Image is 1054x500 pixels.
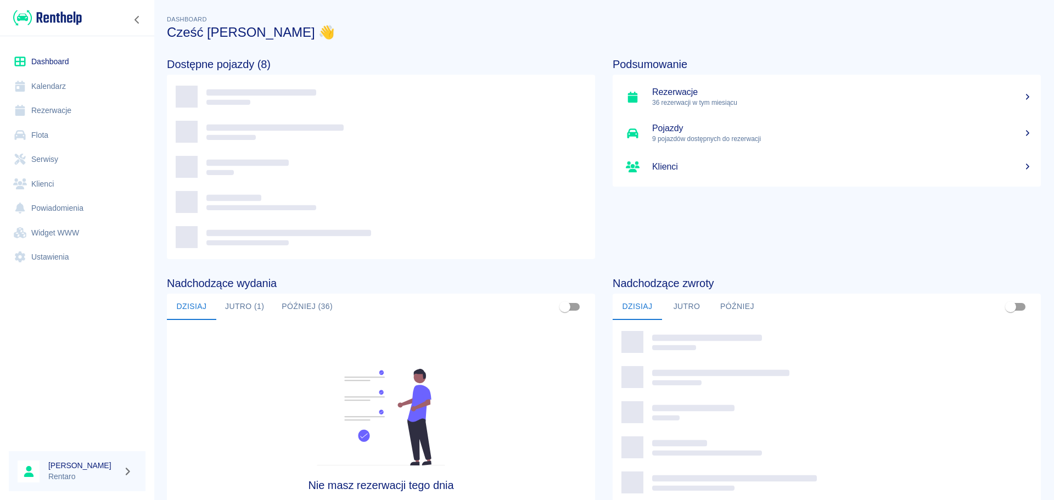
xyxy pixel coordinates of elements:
[9,196,145,221] a: Powiadomienia
[310,369,452,465] img: Fleet
[9,245,145,269] a: Ustawienia
[613,115,1041,151] a: Pojazdy9 pojazdów dostępnych do rezerwacji
[613,58,1041,71] h4: Podsumowanie
[167,16,207,23] span: Dashboard
[167,294,216,320] button: Dzisiaj
[9,172,145,196] a: Klienci
[9,9,82,27] a: Renthelp logo
[652,87,1032,98] h5: Rezerwacje
[652,134,1032,144] p: 9 pojazdów dostępnych do rezerwacji
[167,277,595,290] h4: Nadchodzące wydania
[613,277,1041,290] h4: Nadchodzące zwroty
[9,98,145,123] a: Rezerwacje
[662,294,711,320] button: Jutro
[167,58,595,71] h4: Dostępne pojazdy (8)
[9,221,145,245] a: Widget WWW
[711,294,763,320] button: Później
[613,151,1041,182] a: Klienci
[48,471,119,482] p: Rentaro
[652,98,1032,108] p: 36 rezerwacji w tym miesiącu
[9,147,145,172] a: Serwisy
[554,296,575,317] span: Pokaż przypisane tylko do mnie
[9,49,145,74] a: Dashboard
[652,161,1032,172] h5: Klienci
[167,25,1041,40] h3: Cześć [PERSON_NAME] 👋
[13,9,82,27] img: Renthelp logo
[613,294,662,320] button: Dzisiaj
[129,13,145,27] button: Zwiń nawigację
[9,74,145,99] a: Kalendarz
[9,123,145,148] a: Flota
[273,294,341,320] button: Później (36)
[48,460,119,471] h6: [PERSON_NAME]
[613,79,1041,115] a: Rezerwacje36 rezerwacji w tym miesiącu
[216,294,273,320] button: Jutro (1)
[652,123,1032,134] h5: Pojazdy
[1000,296,1021,317] span: Pokaż przypisane tylko do mnie
[221,479,542,492] h4: Nie masz rezerwacji tego dnia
